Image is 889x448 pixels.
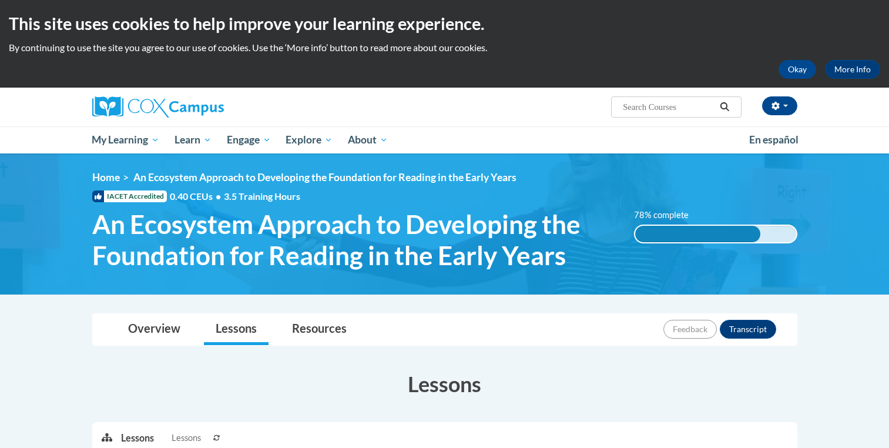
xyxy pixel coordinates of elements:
[121,432,154,444] p: Lessons
[340,126,395,153] a: About
[116,314,192,345] a: Overview
[635,226,760,242] div: 78% complete
[133,171,516,183] span: An Ecosystem Approach to Developing the Foundation for Reading in the Early Years
[172,432,201,444] span: Lessons
[227,133,271,147] span: Engage
[92,171,120,183] a: Home
[92,96,316,118] a: Cox Campus
[224,190,300,202] span: 3.5 Training Hours
[170,190,224,203] span: 0.40 CEUs
[716,100,733,114] button: Search
[219,126,279,153] a: Engage
[92,133,159,147] span: My Learning
[280,314,358,345] a: Resources
[634,209,702,222] label: 78% complete
[175,133,212,147] span: Learn
[92,96,224,118] img: Cox Campus
[9,41,880,54] p: By continuing to use the site you agree to our use of cookies. Use the ‘More info’ button to read...
[742,128,806,152] a: En español
[348,133,388,147] span: About
[204,314,269,345] a: Lessons
[286,133,333,147] span: Explore
[749,133,799,146] span: En español
[762,96,797,115] button: Account Settings
[825,60,880,79] a: More Info
[663,320,717,339] button: Feedback
[9,12,880,35] h2: This site uses cookies to help improve your learning experience.
[85,126,167,153] a: My Learning
[216,190,221,202] span: •
[622,100,716,114] input: Search Courses
[278,126,340,153] a: Explore
[167,126,219,153] a: Learn
[92,190,167,202] span: IACET Accredited
[92,209,617,271] span: An Ecosystem Approach to Developing the Foundation for Reading in the Early Years
[75,126,815,153] div: Main menu
[92,369,797,399] h3: Lessons
[720,320,776,339] button: Transcript
[779,60,816,79] button: Okay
